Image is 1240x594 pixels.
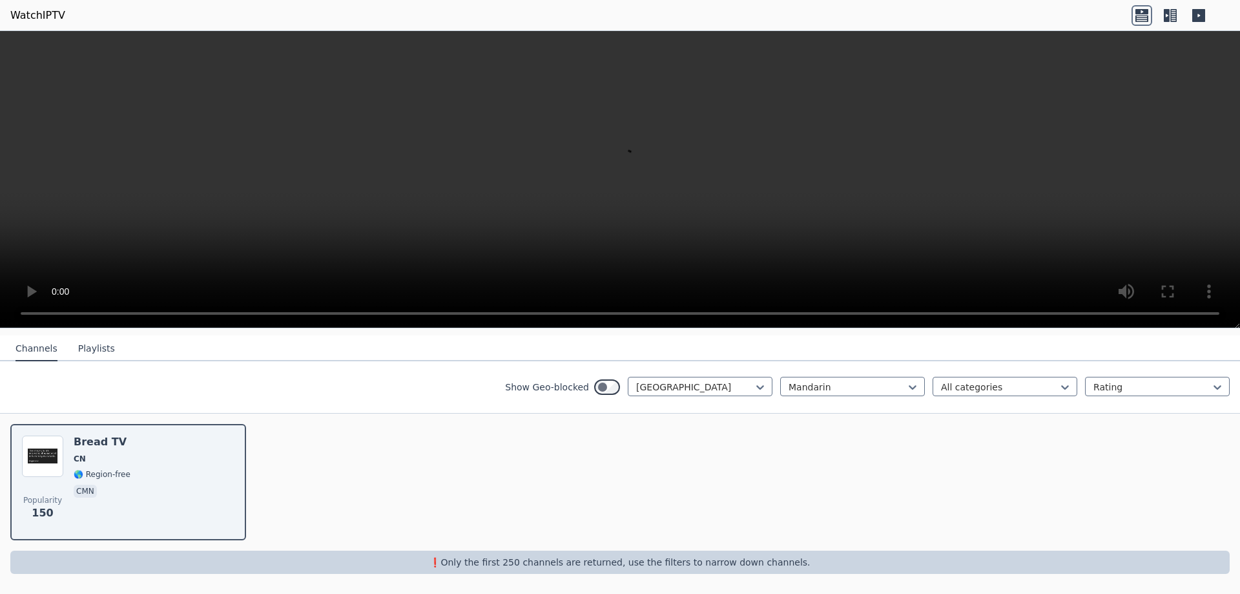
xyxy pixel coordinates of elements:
span: Popularity [23,495,62,505]
label: Show Geo-blocked [505,381,589,394]
a: WatchIPTV [10,8,65,23]
p: cmn [74,485,97,498]
button: Playlists [78,337,115,361]
h6: Bread TV [74,436,130,449]
img: Bread TV [22,436,63,477]
span: 🌎 Region-free [74,469,130,480]
button: Channels [15,337,57,361]
p: ❗️Only the first 250 channels are returned, use the filters to narrow down channels. [15,556,1224,569]
span: 150 [32,505,53,521]
span: CN [74,454,86,464]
